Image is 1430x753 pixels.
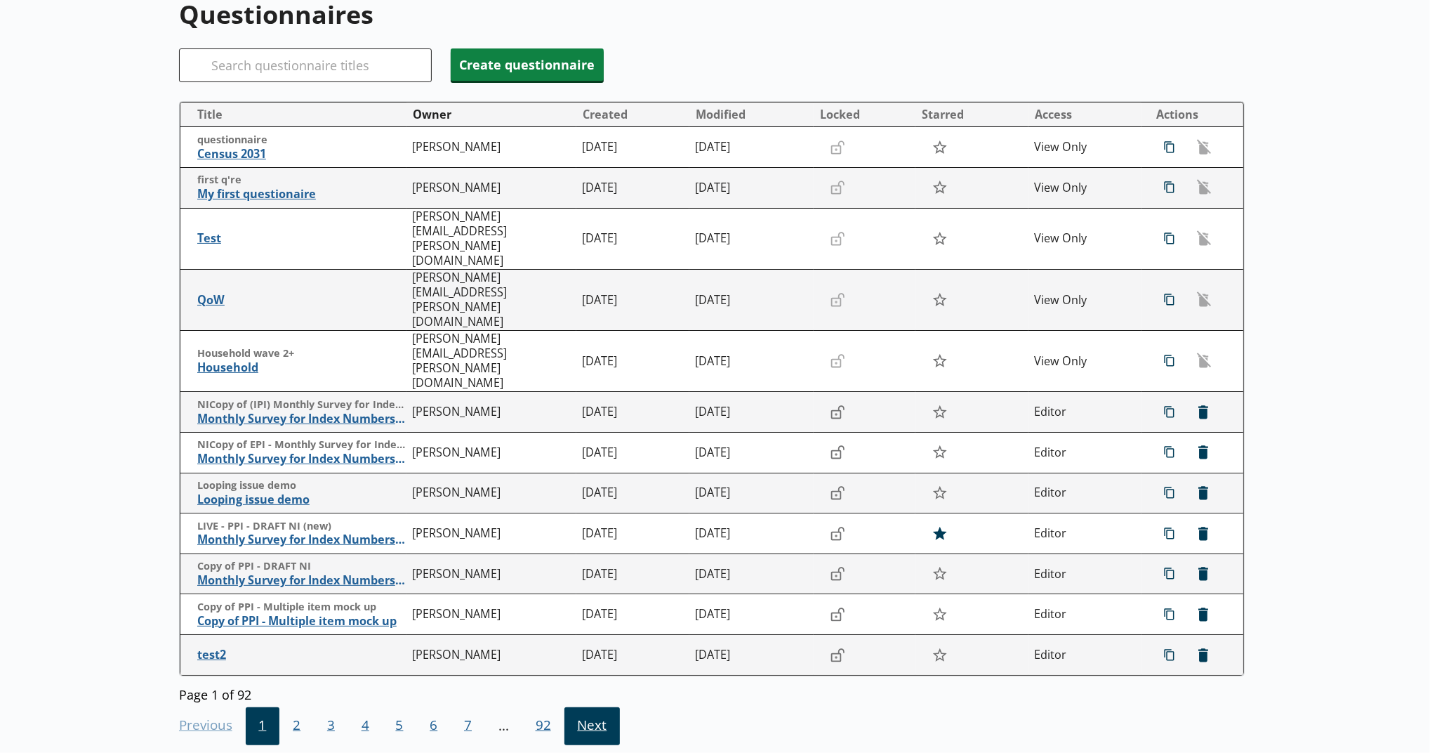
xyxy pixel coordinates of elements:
[689,127,814,168] td: [DATE]
[406,554,576,594] td: [PERSON_NAME]
[1028,473,1141,513] td: Editor
[689,168,814,209] td: [DATE]
[1028,208,1141,269] td: View Only
[406,513,576,554] td: [PERSON_NAME]
[689,634,814,675] td: [DATE]
[925,561,955,587] button: Star
[925,134,955,161] button: Star
[1141,103,1243,127] th: Actions
[576,168,689,209] td: [DATE]
[407,103,576,126] button: Owner
[406,331,576,392] td: [PERSON_NAME][EMAIL_ADDRESS][PERSON_NAME][DOMAIN_NAME]
[576,473,689,513] td: [DATE]
[197,573,406,588] span: Monthly Survey for Index Numbers of Producer Prices - Price Quotation Return
[1028,127,1141,168] td: View Only
[406,433,576,473] td: [PERSON_NAME]
[564,707,621,745] button: Next
[689,594,814,635] td: [DATE]
[197,360,406,375] span: Household
[197,347,406,360] span: Household wave 2+
[925,520,955,546] button: Star
[925,225,955,252] button: Star
[406,392,576,433] td: [PERSON_NAME]
[925,641,955,668] button: Star
[314,707,348,745] button: 3
[576,513,689,554] td: [DATE]
[925,287,955,313] button: Star
[406,208,576,269] td: [PERSON_NAME][EMAIL_ADDRESS][PERSON_NAME][DOMAIN_NAME]
[179,683,1245,703] div: Page 1 of 92
[416,707,451,745] button: 6
[1028,634,1141,675] td: Editor
[823,521,852,545] button: Lock
[576,634,689,675] td: [DATE]
[406,473,576,513] td: [PERSON_NAME]
[689,331,814,392] td: [DATE]
[197,133,406,147] span: questionnaire
[279,707,314,745] button: 2
[246,707,280,745] button: 1
[576,392,689,433] td: [DATE]
[689,513,814,554] td: [DATE]
[576,433,689,473] td: [DATE]
[197,173,406,187] span: first q're
[197,438,406,452] span: NICopy of EPI - Monthly Survey for Index Numbers of Export Prices - Price Quotation Retur
[823,481,852,505] button: Lock
[577,103,689,126] button: Created
[485,707,522,745] li: ...
[576,127,689,168] td: [DATE]
[1028,392,1141,433] td: Editor
[689,554,814,594] td: [DATE]
[916,103,1028,126] button: Starred
[197,398,406,412] span: NICopy of (IPI) Monthly Survey for Index Numbers of Import Prices - Price Quotation Return
[197,520,406,533] span: LIVE - PPI - DRAFT NI (new)
[197,614,406,629] span: Copy of PPI - Multiple item mock up
[823,562,852,586] button: Lock
[406,634,576,675] td: [PERSON_NAME]
[925,399,955,426] button: Star
[406,168,576,209] td: [PERSON_NAME]
[823,603,852,627] button: Lock
[1028,554,1141,594] td: Editor
[197,452,406,466] span: Monthly Survey for Index Numbers of Export Prices - Price Quotation Return
[576,594,689,635] td: [DATE]
[186,103,406,126] button: Title
[1028,269,1141,330] td: View Only
[1029,103,1141,126] button: Access
[1028,168,1141,209] td: View Only
[925,174,955,201] button: Star
[814,103,915,126] button: Locked
[1028,433,1141,473] td: Editor
[451,707,485,745] button: 7
[690,103,813,126] button: Modified
[689,473,814,513] td: [DATE]
[689,433,814,473] td: [DATE]
[406,594,576,635] td: [PERSON_NAME]
[576,331,689,392] td: [DATE]
[197,479,406,492] span: Looping issue demo
[197,532,406,547] span: Monthly Survey for Index Numbers of Producer Prices - Price Quotation Return
[522,707,564,745] button: 92
[925,348,955,374] button: Star
[823,440,852,464] button: Lock
[576,554,689,594] td: [DATE]
[576,269,689,330] td: [DATE]
[1028,331,1141,392] td: View Only
[823,400,852,424] button: Lock
[197,231,406,246] span: Test
[197,147,406,162] span: Census 2031
[451,48,604,81] button: Create questionnaire
[383,707,417,745] button: 5
[1028,513,1141,554] td: Editor
[925,601,955,628] button: Star
[406,269,576,330] td: [PERSON_NAME][EMAIL_ADDRESS][PERSON_NAME][DOMAIN_NAME]
[1028,594,1141,635] td: Editor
